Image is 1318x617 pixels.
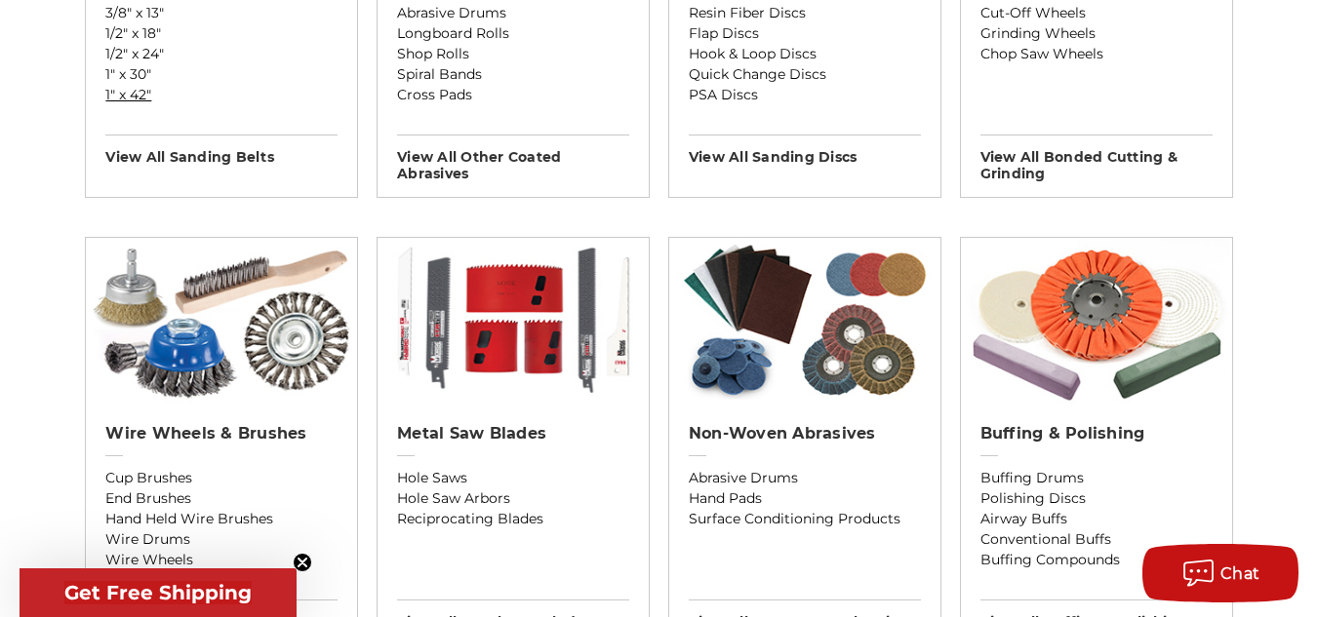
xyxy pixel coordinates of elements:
[980,3,1213,23] a: Cut-Off Wheels
[20,568,297,617] div: Get Free ShippingClose teaser
[689,424,921,443] h2: Non-woven Abrasives
[669,238,940,404] img: Non-woven Abrasives
[961,238,1232,404] img: Buffing & Polishing
[689,85,921,105] a: PSA Discs
[689,44,921,64] a: Hook & Loop Discs
[105,23,338,44] a: 1/2" x 18"
[105,3,338,23] a: 3/8" x 13"
[86,238,357,404] img: Wire Wheels & Brushes
[105,44,338,64] a: 1/2" x 24"
[105,85,338,105] a: 1" x 42"
[980,135,1213,182] h3: View All bonded cutting & grinding
[980,488,1213,509] a: Polishing Discs
[105,488,338,509] a: End Brushes
[689,509,921,529] a: Surface Conditioning Products
[397,64,629,85] a: Spiral Bands
[980,509,1213,529] a: Airway Buffs
[293,553,312,572] button: Close teaser
[105,529,338,550] a: Wire Drums
[980,23,1213,44] a: Grinding Wheels
[397,3,629,23] a: Abrasive Drums
[105,509,338,529] a: Hand Held Wire Brushes
[397,509,629,529] a: Reciprocating Blades
[397,85,629,105] a: Cross Pads
[397,44,629,64] a: Shop Rolls
[397,135,629,182] h3: View All other coated abrasives
[1220,564,1260,583] span: Chat
[980,424,1213,443] h2: Buffing & Polishing
[1142,544,1298,602] button: Chat
[397,468,629,488] a: Hole Saws
[980,44,1213,64] a: Chop Saw Wheels
[105,468,338,488] a: Cup Brushes
[378,238,649,404] img: Metal Saw Blades
[689,135,921,166] h3: View All sanding discs
[980,468,1213,488] a: Buffing Drums
[397,488,629,509] a: Hole Saw Arbors
[105,64,338,85] a: 1" x 30"
[397,23,629,44] a: Longboard Rolls
[105,135,338,166] h3: View All sanding belts
[64,581,252,604] span: Get Free Shipping
[105,424,338,443] h2: Wire Wheels & Brushes
[980,550,1213,570] a: Buffing Compounds
[689,3,921,23] a: Resin Fiber Discs
[689,64,921,85] a: Quick Change Discs
[105,550,338,570] a: Wire Wheels
[689,468,921,488] a: Abrasive Drums
[980,529,1213,550] a: Conventional Buffs
[689,23,921,44] a: Flap Discs
[397,424,629,443] h2: Metal Saw Blades
[689,488,921,509] a: Hand Pads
